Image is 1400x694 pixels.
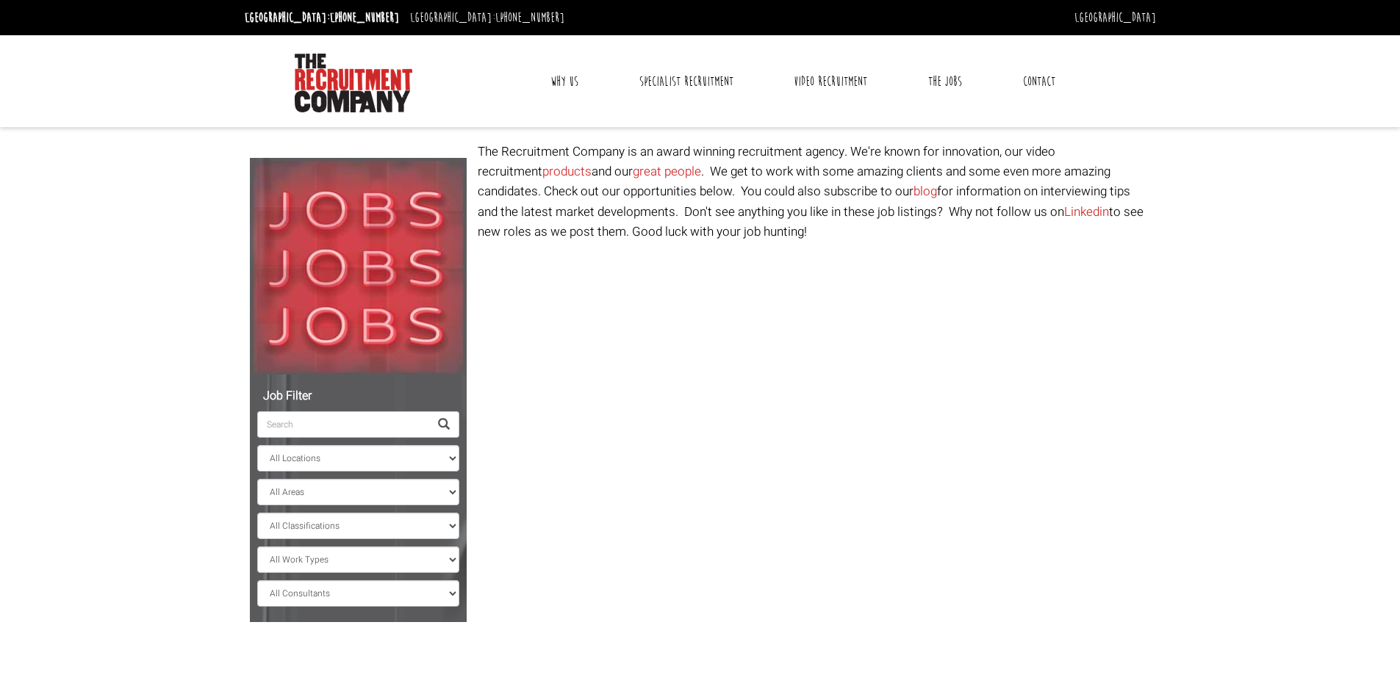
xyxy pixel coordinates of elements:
input: Search [257,411,429,438]
li: [GEOGRAPHIC_DATA]: [241,6,403,29]
a: Video Recruitment [783,63,878,100]
img: Jobs, Jobs, Jobs [250,158,467,375]
h5: Job Filter [257,390,459,403]
a: The Jobs [917,63,973,100]
a: Specialist Recruitment [628,63,744,100]
a: products [542,162,592,181]
a: Why Us [539,63,589,100]
a: great people [633,162,701,181]
a: [PHONE_NUMBER] [330,10,399,26]
a: Contact [1012,63,1066,100]
li: [GEOGRAPHIC_DATA]: [406,6,568,29]
p: The Recruitment Company is an award winning recruitment agency. We're known for innovation, our v... [478,142,1150,242]
a: [GEOGRAPHIC_DATA] [1074,10,1156,26]
a: [PHONE_NUMBER] [495,10,564,26]
img: The Recruitment Company [295,54,412,112]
